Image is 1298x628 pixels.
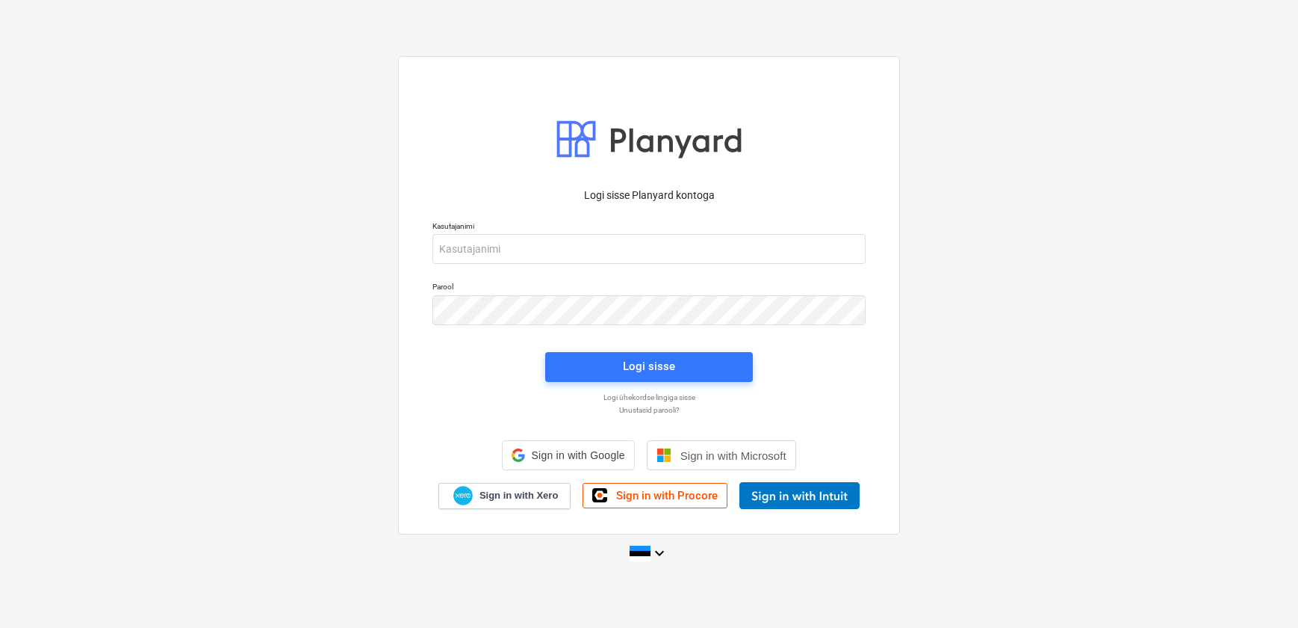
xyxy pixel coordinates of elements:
span: Sign in with Xero [479,489,558,502]
i: keyboard_arrow_down [650,544,668,562]
span: Sign in with Microsoft [680,449,786,462]
span: Sign in with Google [531,449,624,461]
a: Logi ühekordse lingiga sisse [425,392,873,402]
div: Sign in with Google [502,440,634,470]
img: Microsoft logo [656,448,671,463]
input: Kasutajanimi [432,234,866,264]
button: Logi sisse [545,352,753,382]
p: Logi sisse Planyard kontoga [432,188,866,203]
img: Xero logo [453,486,473,506]
div: Logi sisse [623,357,675,376]
a: Sign in with Procore [583,483,727,508]
p: Kasutajanimi [432,221,866,234]
a: Sign in with Xero [438,483,571,509]
span: Sign in with Procore [616,489,718,502]
a: Unustasid parooli? [425,405,873,415]
p: Parool [432,282,866,295]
